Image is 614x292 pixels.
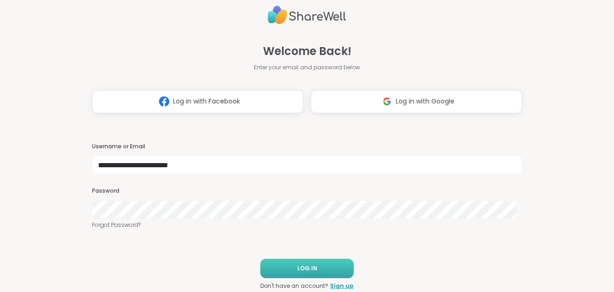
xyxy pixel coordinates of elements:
[311,90,522,113] button: Log in with Google
[330,282,354,290] a: Sign up
[297,264,317,273] span: LOG IN
[92,90,303,113] button: Log in with Facebook
[260,259,354,278] button: LOG IN
[396,97,454,106] span: Log in with Google
[92,221,522,229] a: Forgot Password?
[260,282,328,290] span: Don't have an account?
[263,43,351,60] span: Welcome Back!
[173,97,240,106] span: Log in with Facebook
[378,93,396,110] img: ShareWell Logomark
[254,63,360,72] span: Enter your email and password below
[92,187,522,195] h3: Password
[155,93,173,110] img: ShareWell Logomark
[268,2,346,28] img: ShareWell Logo
[92,143,522,151] h3: Username or Email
